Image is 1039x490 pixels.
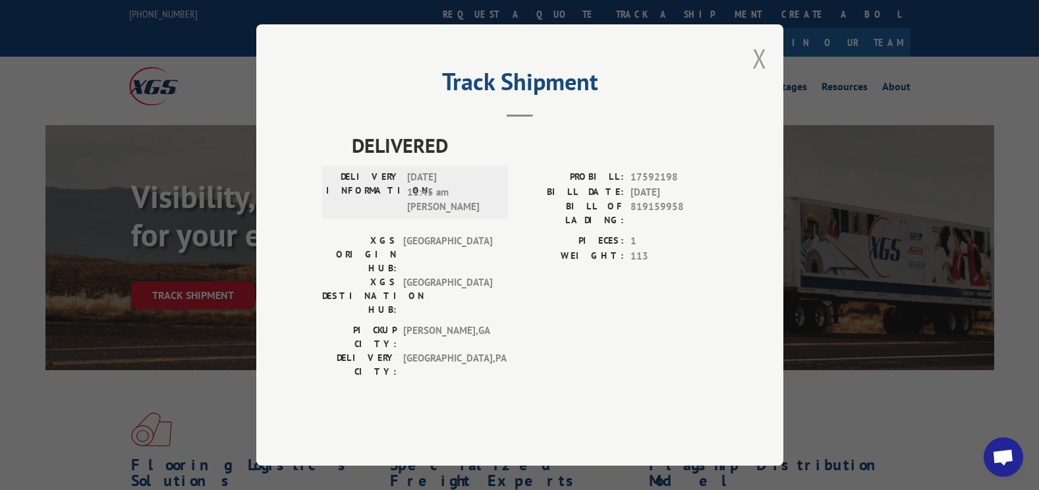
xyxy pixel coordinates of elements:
[407,170,496,215] span: [DATE] 11:45 am [PERSON_NAME]
[631,234,717,249] span: 1
[520,170,624,185] label: PROBILL:
[520,185,624,200] label: BILL DATE:
[631,185,717,200] span: [DATE]
[403,275,492,317] span: [GEOGRAPHIC_DATA]
[322,323,397,351] label: PICKUP CITY:
[326,170,401,215] label: DELIVERY INFORMATION:
[984,437,1023,477] a: Open chat
[322,234,397,275] label: XGS ORIGIN HUB:
[520,234,624,249] label: PIECES:
[631,170,717,185] span: 17592198
[403,234,492,275] span: [GEOGRAPHIC_DATA]
[631,200,717,227] span: 819159958
[322,275,397,317] label: XGS DESTINATION HUB:
[520,249,624,264] label: WEIGHT:
[752,41,767,76] button: Close modal
[520,200,624,227] label: BILL OF LADING:
[322,72,717,97] h2: Track Shipment
[352,130,717,160] span: DELIVERED
[403,351,492,379] span: [GEOGRAPHIC_DATA] , PA
[322,351,397,379] label: DELIVERY CITY:
[403,323,492,351] span: [PERSON_NAME] , GA
[631,249,717,264] span: 113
